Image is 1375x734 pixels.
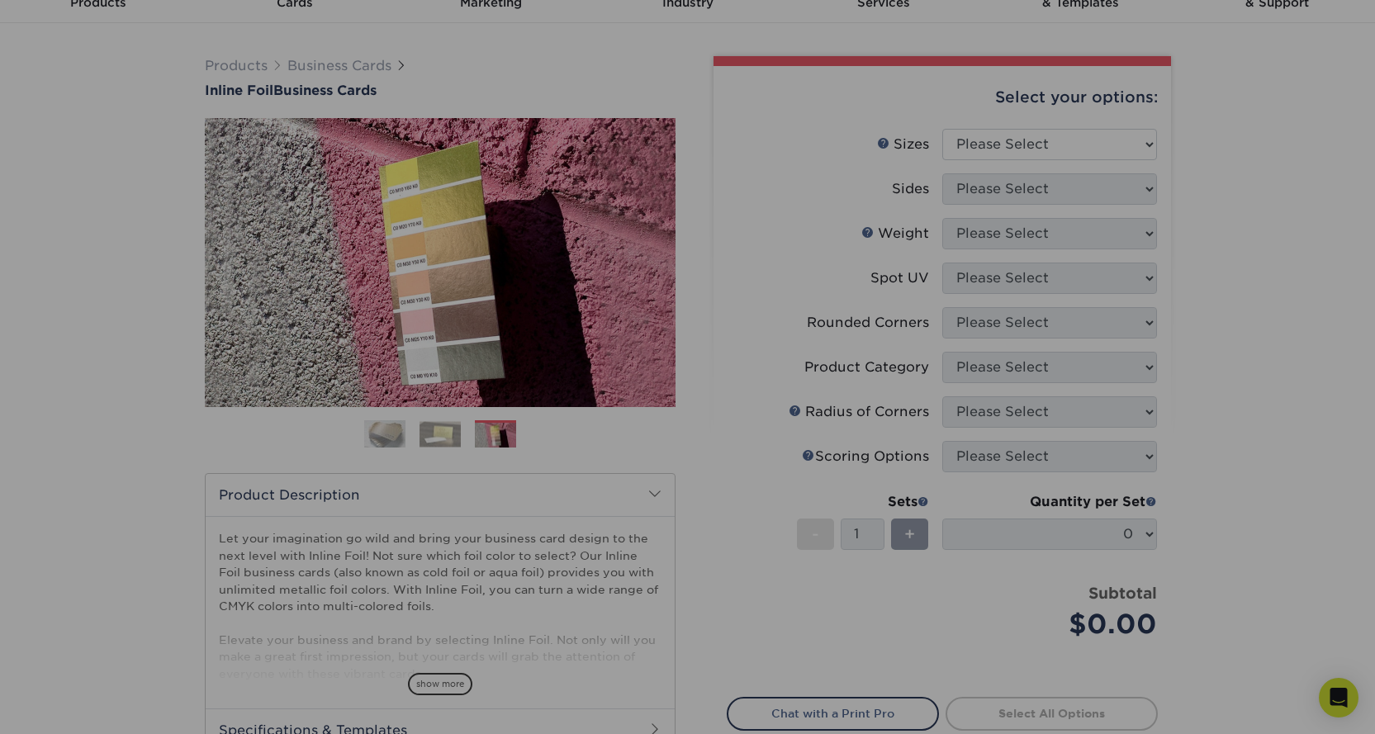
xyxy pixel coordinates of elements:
img: Business Cards 01 [364,414,405,455]
strong: Subtotal [1088,584,1157,602]
div: Scoring Options [802,447,929,466]
div: Sets [797,492,929,512]
a: Chat with a Print Pro [727,697,939,730]
h1: Business Cards [205,83,676,98]
img: Inline Foil 03 [205,118,676,407]
span: - [812,522,819,547]
div: Select your options: [727,66,1158,129]
div: Quantity per Set [942,492,1157,512]
a: Business Cards [287,58,391,73]
div: Open Intercom Messenger [1319,678,1358,717]
a: Inline FoilBusiness Cards [205,83,676,98]
img: Business Cards 03 [475,423,516,448]
a: Select All Options [946,697,1158,730]
div: Sizes [877,135,929,154]
a: Products [205,58,268,73]
img: Business Cards 02 [420,421,461,447]
span: + [904,522,915,547]
div: Rounded Corners [807,313,929,333]
div: Sides [892,179,929,199]
div: Radius of Corners [789,402,929,422]
span: Inline Foil [205,83,273,98]
div: Weight [861,224,929,244]
div: Spot UV [870,268,929,288]
h2: Product Description [206,474,675,516]
div: Product Category [804,358,929,377]
div: $0.00 [955,604,1157,644]
span: show more [408,673,472,695]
